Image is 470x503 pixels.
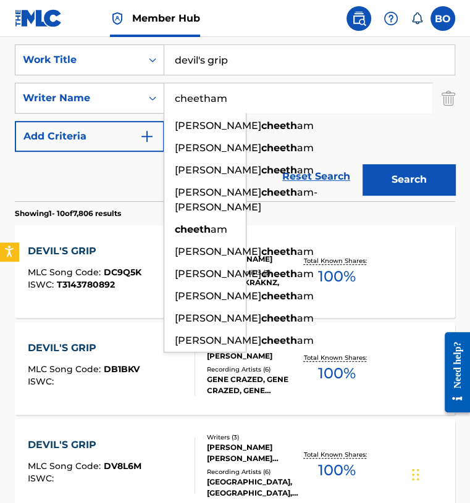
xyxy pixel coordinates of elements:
span: [PERSON_NAME] [175,268,261,280]
div: Writer Name [23,91,134,106]
div: Recording Artists ( 6 ) [207,365,300,374]
img: search [351,11,366,26]
span: 100 % [317,362,355,385]
p: Total Known Shares: [303,256,369,265]
span: [PERSON_NAME] [175,335,261,346]
img: Delete Criterion [442,83,455,114]
img: 9d2ae6d4665cec9f34b9.svg [140,129,154,144]
span: MLC Song Code : [28,267,104,278]
span: [PERSON_NAME] [175,290,261,302]
div: Drag [412,456,419,493]
strong: cheeth [175,223,211,235]
strong: cheeth [261,186,297,198]
span: 100 % [317,459,355,481]
span: am [297,312,314,324]
div: Writers ( 3 ) [207,433,300,442]
strong: cheeth [261,164,297,176]
span: am [297,142,314,154]
div: [PERSON_NAME] [PERSON_NAME] [PERSON_NAME], [PERSON_NAME] [207,442,300,464]
span: DB1BKV [104,364,140,375]
a: DEVIL'S GRIPMLC Song Code:DC9Q5KISWC:T3143780892Writers (1)[PERSON_NAME]Recording Artists (3)KRAK... [15,225,455,318]
span: am [297,290,314,302]
div: Work Title [23,52,134,67]
button: Search [363,164,455,195]
strong: cheeth [261,120,297,131]
div: [PERSON_NAME] [207,351,300,362]
span: am [211,223,227,235]
strong: cheeth [261,312,297,324]
div: DEVIL'S GRIP [28,438,141,452]
a: Public Search [346,6,371,31]
span: am [297,268,314,280]
span: MLC Song Code : [28,460,104,472]
span: ISWC : [28,376,57,387]
div: Recording Artists ( 6 ) [207,467,300,476]
span: 100 % [317,265,355,288]
div: User Menu [430,6,455,31]
span: ISWC : [28,473,57,484]
span: am [297,164,314,176]
img: MLC Logo [15,9,62,27]
span: [PERSON_NAME] [175,186,261,198]
a: DEVIL'S GRIPMLC Song Code:DB1BKVISWC:Writers (1)[PERSON_NAME]Recording Artists (6)GENE CRAZED, GE... [15,322,455,415]
span: MLC Song Code : [28,364,104,375]
span: DC9Q5K [104,267,141,278]
strong: cheeth [261,246,297,257]
button: Add Criteria [15,121,164,152]
span: T3143780892 [57,279,115,290]
iframe: Chat Widget [408,444,470,503]
span: Member Hub [132,11,200,25]
div: DEVIL'S GRIP [28,341,140,355]
div: GENE CRAZED, GENE CRAZED, GENE CRAZED, GENE CRAZED, GENE CRAZED [207,374,300,396]
form: Search Form [15,44,455,201]
strong: cheeth [261,142,297,154]
span: DV8L6M [104,460,141,472]
p: Total Known Shares: [303,450,369,459]
iframe: Resource Center [435,323,470,422]
span: [PERSON_NAME] [175,164,261,176]
strong: cheeth [261,268,297,280]
span: [PERSON_NAME] [175,142,261,154]
div: DEVIL'S GRIP [28,244,141,259]
img: help [384,11,398,26]
strong: cheeth [261,290,297,302]
span: ISWC : [28,279,57,290]
div: [GEOGRAPHIC_DATA], [GEOGRAPHIC_DATA], [GEOGRAPHIC_DATA], [GEOGRAPHIC_DATA], [GEOGRAPHIC_DATA] [207,476,300,499]
span: [PERSON_NAME] [175,120,261,131]
p: Total Known Shares: [303,353,369,362]
a: Reset Search [276,163,356,190]
div: Notifications [411,12,423,25]
img: Top Rightsholder [110,11,125,26]
span: [PERSON_NAME] [175,246,261,257]
span: [PERSON_NAME] [175,312,261,324]
span: am [297,246,314,257]
span: am [297,335,314,346]
div: KRAKNZ, KRAKNZ, KRAKNZ [207,277,300,299]
span: am [297,120,314,131]
p: Showing 1 - 10 of 7,806 results [15,208,121,219]
strong: cheeth [261,335,297,346]
div: Help [379,6,403,31]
